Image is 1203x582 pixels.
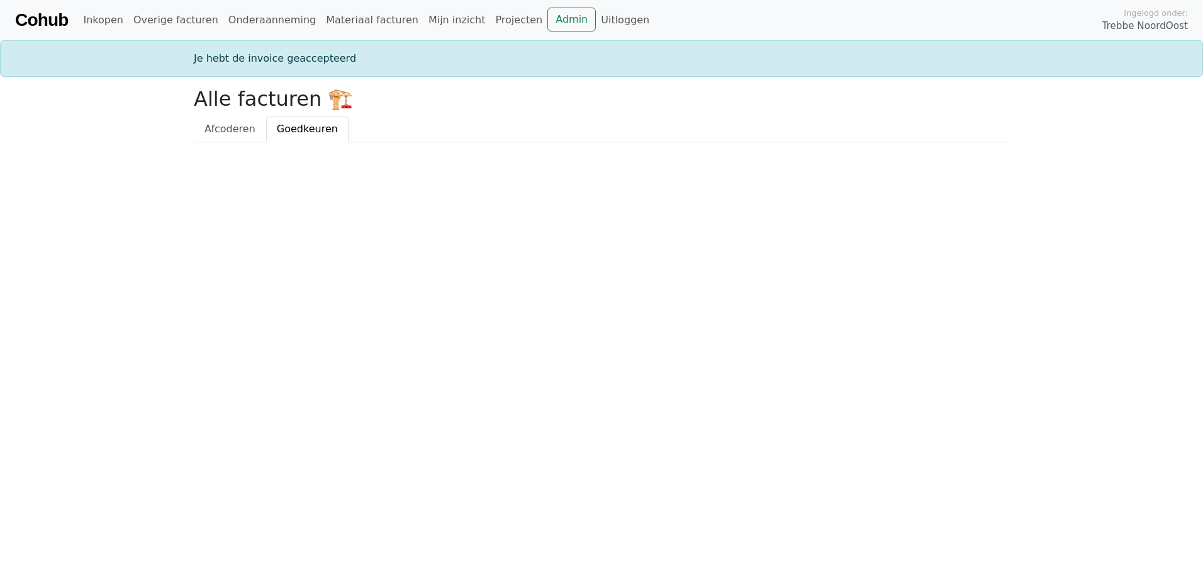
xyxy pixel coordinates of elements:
[223,8,321,33] a: Onderaanneming
[204,123,255,135] span: Afcoderen
[194,87,1009,111] h2: Alle facturen 🏗️
[490,8,547,33] a: Projecten
[266,116,349,142] a: Goedkeuren
[277,123,338,135] span: Goedkeuren
[128,8,223,33] a: Overige facturen
[547,8,596,31] a: Admin
[596,8,654,33] a: Uitloggen
[1124,7,1188,19] span: Ingelogd onder:
[194,116,266,142] a: Afcoderen
[15,5,68,35] a: Cohub
[423,8,491,33] a: Mijn inzicht
[186,51,1017,66] div: Je hebt de invoice geaccepteerd
[321,8,423,33] a: Materiaal facturen
[78,8,128,33] a: Inkopen
[1102,19,1188,33] span: Trebbe NoordOost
